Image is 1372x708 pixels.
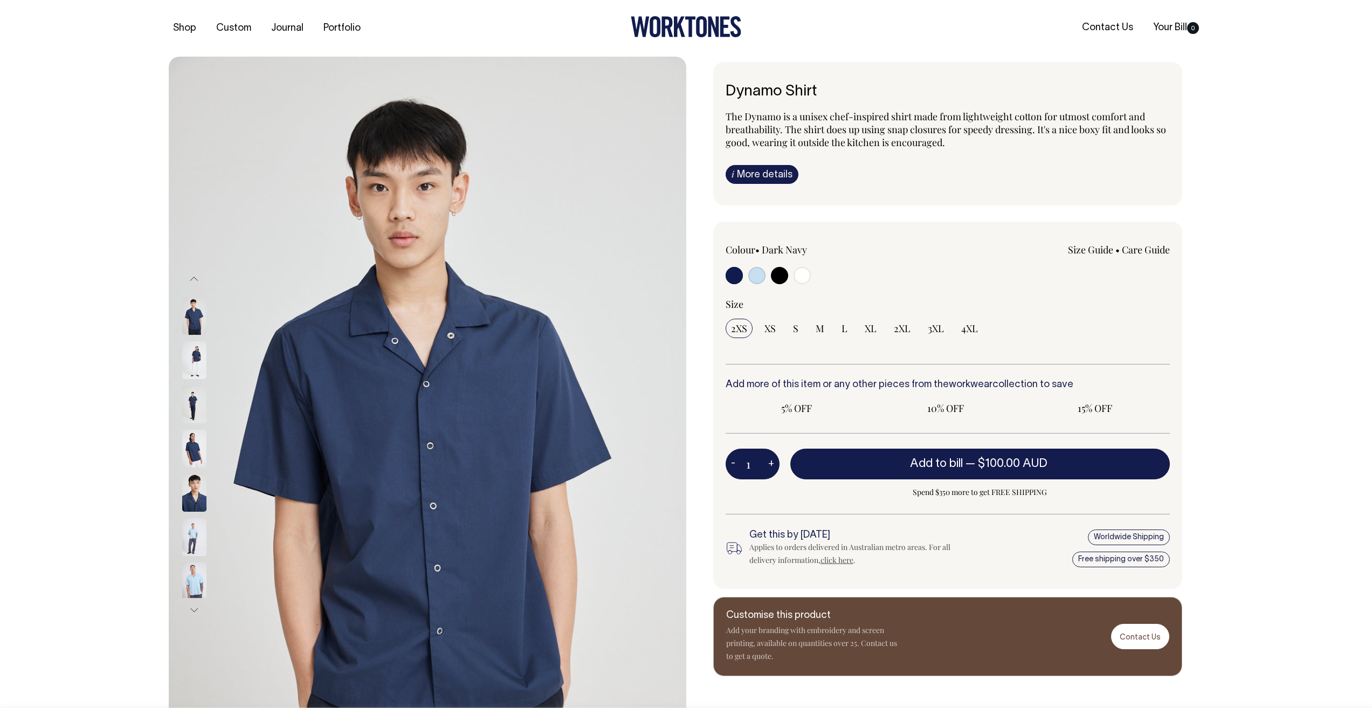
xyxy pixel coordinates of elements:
[763,453,780,475] button: +
[880,402,1012,415] span: 10% OFF
[749,541,968,567] div: Applies to orders delivered in Australian metro areas. For all delivery information, .
[928,322,944,335] span: 3XL
[169,19,201,37] a: Shop
[910,458,963,469] span: Add to bill
[726,624,899,663] p: Add your branding with embroidery and screen printing, available on quantities over 25. Contact u...
[1149,19,1203,37] a: Your Bill0
[182,297,206,335] img: dark-navy
[1187,22,1199,34] span: 0
[859,319,882,338] input: XL
[182,430,206,468] img: dark-navy
[978,458,1047,469] span: $100.00 AUD
[749,530,968,541] h6: Get this by [DATE]
[267,19,308,37] a: Journal
[966,458,1050,469] span: —
[821,555,853,565] a: click here
[1122,243,1170,256] a: Care Guide
[1078,19,1137,37] a: Contact Us
[182,341,206,379] img: dark-navy
[726,610,899,621] h6: Customise this product
[842,322,847,335] span: L
[961,322,978,335] span: 4XL
[790,486,1170,499] span: Spend $350 more to get FREE SHIPPING
[956,319,983,338] input: 4XL
[726,319,753,338] input: 2XS
[836,319,853,338] input: L
[1068,243,1113,256] a: Size Guide
[790,449,1170,479] button: Add to bill —$100.00 AUD
[726,165,798,184] a: iMore details
[788,319,804,338] input: S
[182,518,206,556] img: true-blue
[810,319,830,338] input: M
[762,243,807,256] label: Dark Navy
[726,84,1170,100] h6: Dynamo Shirt
[1024,398,1167,418] input: 15% OFF
[922,319,949,338] input: 3XL
[186,267,202,291] button: Previous
[731,322,747,335] span: 2XS
[949,380,992,389] a: workwear
[888,319,916,338] input: 2XL
[732,168,734,180] span: i
[1029,402,1161,415] span: 15% OFF
[319,19,365,37] a: Portfolio
[759,319,781,338] input: XS
[865,322,877,335] span: XL
[726,298,1170,311] div: Size
[764,322,776,335] span: XS
[793,322,798,335] span: S
[726,380,1170,390] h6: Add more of this item or any other pieces from the collection to save
[731,402,863,415] span: 5% OFF
[755,243,760,256] span: •
[726,110,1166,149] span: The Dynamo is a unisex chef-inspired shirt made from lightweight cotton for utmost comfort and br...
[182,386,206,423] img: dark-navy
[212,19,256,37] a: Custom
[186,598,202,622] button: Next
[726,453,741,475] button: -
[894,322,911,335] span: 2XL
[726,243,904,256] div: Colour
[1111,624,1169,649] a: Contact Us
[816,322,824,335] span: M
[182,474,206,512] img: dark-navy
[1115,243,1120,256] span: •
[182,562,206,600] img: true-blue
[874,398,1017,418] input: 10% OFF
[726,398,868,418] input: 5% OFF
